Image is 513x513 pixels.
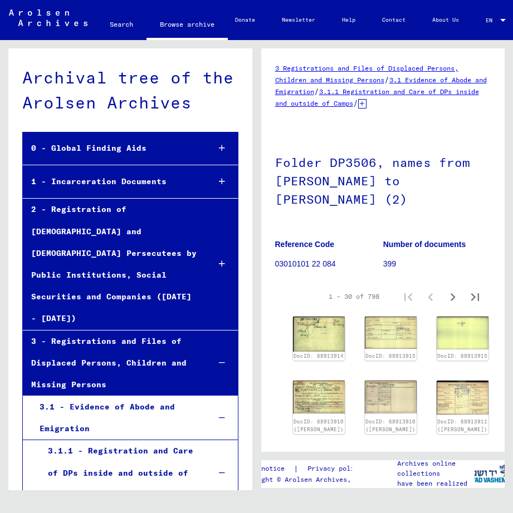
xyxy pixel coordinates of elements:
a: DocID: 68913914 [294,353,344,359]
a: Donate [222,7,268,33]
span: / [384,75,389,85]
img: 002.jpg [437,317,488,349]
a: DocID: 68913915 [437,353,487,359]
a: Legal notice [238,463,294,475]
span: / [314,86,319,96]
img: Arolsen_neg.svg [9,9,87,26]
div: 1 – 30 of 798 [329,292,379,302]
b: Reference Code [275,240,335,249]
a: Browse archive [146,11,228,40]
img: 002.jpg [365,381,417,413]
img: 002.jpg [293,317,345,352]
b: Number of documents [383,240,466,249]
img: yv_logo.png [469,460,511,487]
div: 3.1 - Evidence of Abode and Emigration [31,396,201,440]
div: 1 - Incarceration Documents [23,171,201,193]
a: 3.1.1 Registration and Care of DPs inside and outside of Camps [275,87,479,107]
button: Next page [442,285,464,308]
div: 3 - Registrations and Files of Displaced Persons, Children and Missing Persons [23,331,201,396]
p: 03010101 22 084 [275,258,383,270]
a: Help [329,7,369,33]
p: Copyright © Arolsen Archives, 2021 [238,475,375,485]
a: 3 Registrations and Files of Displaced Persons, Children and Missing Persons [275,64,458,84]
span: / [353,98,358,108]
a: DocID: 68913910 ([PERSON_NAME]) [294,418,344,432]
div: | [238,463,375,475]
img: 001.jpg [437,381,488,415]
a: DocID: 68913915 [365,353,416,359]
a: Contact [369,7,419,33]
a: Search [96,11,146,38]
p: 399 [383,258,491,270]
button: Previous page [419,285,442,308]
a: Privacy policy [299,463,375,475]
div: 2 - Registration of [DEMOGRAPHIC_DATA] and [DEMOGRAPHIC_DATA] Persecutees by Public Institutions,... [23,199,201,329]
a: DocID: 68913910 ([PERSON_NAME]) [365,418,416,432]
div: 0 - Global Finding Aids [23,137,201,159]
img: 001.jpg [293,381,345,413]
button: First page [397,285,419,308]
p: have been realized in partnership with [397,479,474,499]
img: 001.jpg [365,317,417,349]
a: Newsletter [268,7,329,33]
p: The Arolsen Archives online collections [397,448,474,479]
h1: Folder DP3506, names from [PERSON_NAME] to [PERSON_NAME] (2) [275,137,491,223]
a: DocID: 68913911 ([PERSON_NAME]) [437,418,487,432]
a: About Us [419,7,472,33]
button: Last page [464,285,486,308]
span: EN [486,17,498,23]
div: 3.1.1 - Registration and Care of DPs inside and outside of Camps [40,440,201,506]
div: Archival tree of the Arolsen Archives [22,65,238,115]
